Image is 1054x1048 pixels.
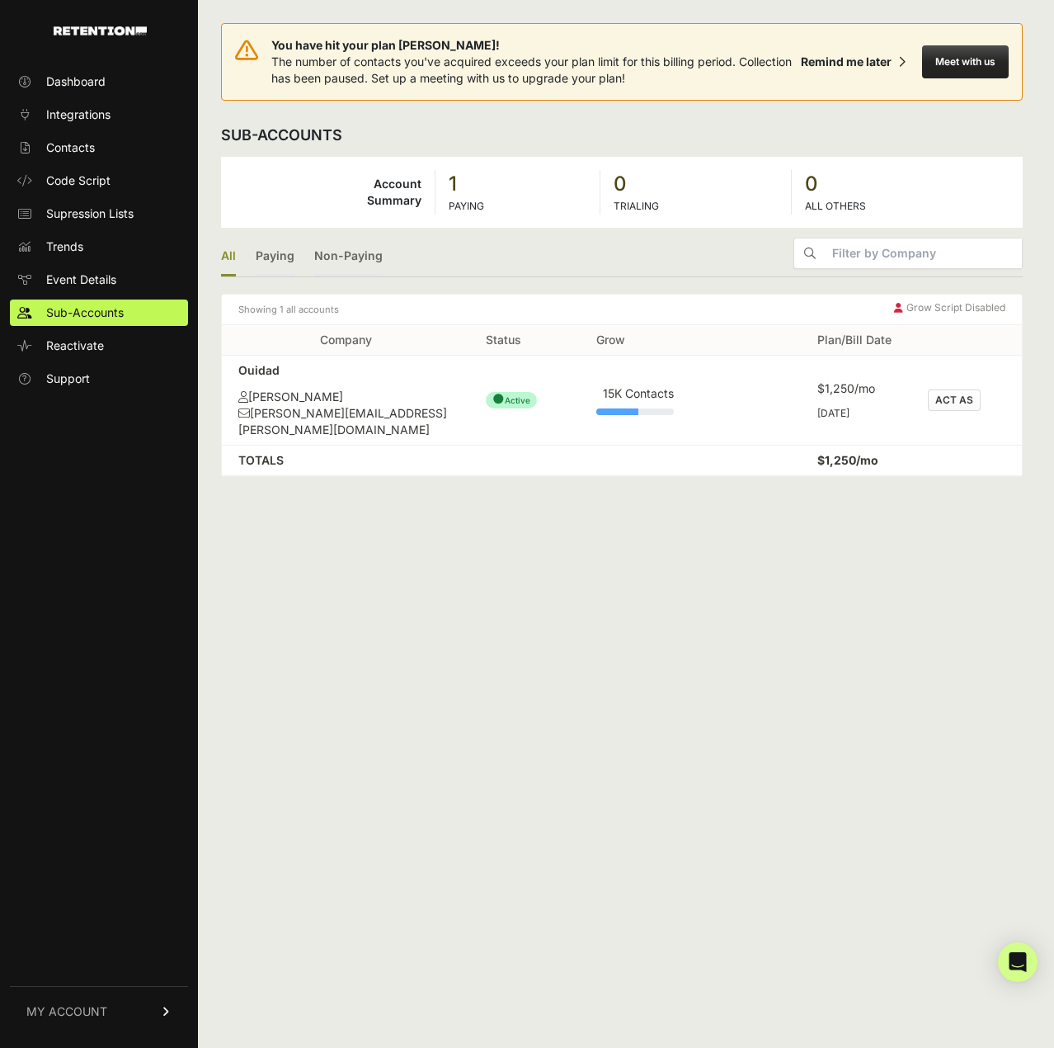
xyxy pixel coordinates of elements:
[596,385,674,402] div: 15K Contacts
[271,54,792,85] span: The number of contacts you've acquired exceeds your plan limit for this billing period. Collectio...
[46,238,83,255] span: Trends
[54,26,147,35] img: Retention.com
[10,333,188,359] a: Reactivate
[46,205,134,222] span: Supression Lists
[222,325,469,356] th: Company
[486,392,537,408] span: Active
[271,37,794,54] span: You have hit your plan [PERSON_NAME]!
[10,300,188,326] a: Sub-Accounts
[221,170,435,215] td: Account Summary
[46,73,106,90] span: Dashboard
[10,101,188,128] a: Integrations
[817,453,878,467] strong: $1,250/mo
[256,238,294,276] a: Paying
[817,407,895,420] div: [DATE]
[46,371,90,387] span: Support
[222,446,469,476] td: TOTALS
[46,338,104,354] span: Reactivate
[46,172,111,189] span: Code Script
[614,200,659,212] label: TRIALING
[10,135,188,161] a: Contacts
[46,106,111,123] span: Integrations
[26,1003,107,1020] span: MY ACCOUNT
[46,271,116,288] span: Event Details
[10,986,188,1036] a: MY ACCOUNT
[10,168,188,194] a: Code Script
[805,171,1009,197] strong: 0
[817,380,895,397] div: $1,250/mo
[922,45,1009,78] button: Meet with us
[801,54,892,70] div: Remind me later
[492,390,505,407] span: ●
[580,325,690,356] th: Grow
[10,201,188,227] a: Supression Lists
[449,171,586,197] strong: 1
[596,408,674,415] div: Plan Usage: 54%
[221,124,342,147] h2: Sub-accounts
[998,942,1038,982] div: Open Intercom Messenger
[238,362,453,379] div: Ouidad
[10,68,188,95] a: Dashboard
[238,389,453,405] div: [PERSON_NAME]
[46,139,95,156] span: Contacts
[10,234,188,260] a: Trends
[46,304,124,321] span: Sub-Accounts
[894,301,1005,318] div: Grow Script Disabled
[238,405,453,438] div: [PERSON_NAME][EMAIL_ADDRESS][PERSON_NAME][DOMAIN_NAME]
[801,325,911,356] th: Plan/Bill Date
[826,238,1022,268] input: Filter by Company
[614,171,778,197] strong: 0
[928,389,981,411] button: ACT AS
[10,366,188,392] a: Support
[449,200,484,212] label: PAYING
[794,47,912,77] button: Remind me later
[10,267,188,293] a: Event Details
[238,301,339,318] small: Showing 1 all accounts
[314,238,383,276] a: Non-Paying
[469,325,580,356] th: Status
[805,200,866,212] label: ALL OTHERS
